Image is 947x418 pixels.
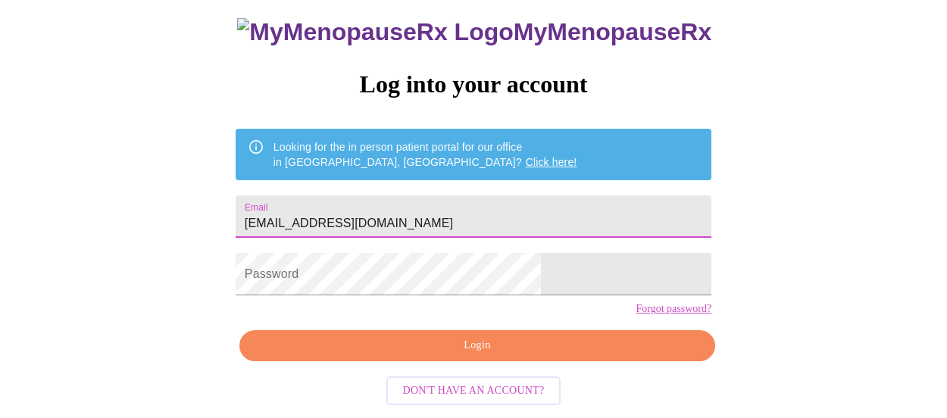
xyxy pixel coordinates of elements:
[257,336,698,355] span: Login
[239,330,715,361] button: Login
[383,383,565,396] a: Don't have an account?
[237,18,513,46] img: MyMenopauseRx Logo
[403,382,545,401] span: Don't have an account?
[273,133,577,176] div: Looking for the in person patient portal for our office in [GEOGRAPHIC_DATA], [GEOGRAPHIC_DATA]?
[636,303,711,315] a: Forgot password?
[236,70,711,98] h3: Log into your account
[237,18,711,46] h3: MyMenopauseRx
[526,156,577,168] a: Click here!
[386,376,561,406] button: Don't have an account?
